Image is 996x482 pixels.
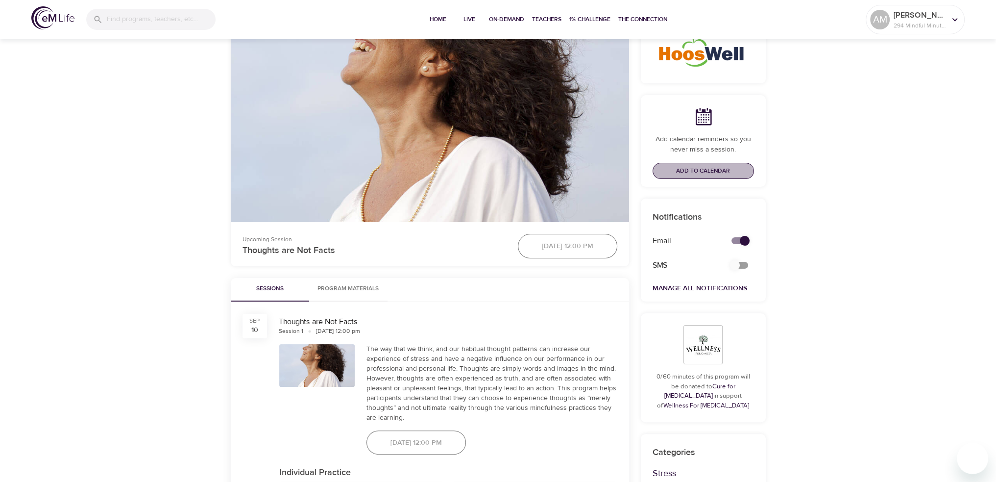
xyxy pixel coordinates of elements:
p: [PERSON_NAME] [894,9,946,21]
div: SMS [647,254,720,277]
span: On-Demand [489,14,524,25]
div: Session 1 [279,327,303,335]
div: [DATE] 12:00 pm [316,327,360,335]
span: Teachers [532,14,561,25]
div: 10 [251,325,258,335]
p: Upcoming Session [243,235,506,244]
p: 294 Mindful Minutes [894,21,946,30]
a: Manage All Notifications [653,284,747,293]
span: The Connection [618,14,667,25]
span: Home [426,14,450,25]
span: Program Materials [315,284,382,294]
a: Wellness For [MEDICAL_DATA] [663,402,750,409]
img: HoosWell-Logo-2.19%20500X200%20px.png [657,32,749,69]
input: Find programs, teachers, etc... [107,9,216,30]
div: AM [870,10,890,29]
span: Add to Calendar [676,166,730,176]
div: The way that we think, and our habitual thought patterns can increase our experience of stress an... [366,344,617,423]
p: Notifications [653,210,754,224]
div: Sep [249,317,260,325]
p: Thoughts are Not Facts [243,244,506,257]
span: Live [458,14,481,25]
span: Sessions [237,284,303,294]
span: 1% Challenge [569,14,610,25]
iframe: Button to launch messaging window [957,443,988,474]
img: logo [31,6,74,29]
p: 0/60 minutes of this program will be donated to in support of [653,372,754,410]
div: Email [647,229,720,253]
div: Thoughts are Not Facts [279,316,617,328]
p: Categories [653,446,754,459]
p: Add calendar reminders so you never miss a session. [653,134,754,155]
p: Individual Practice [279,466,617,480]
p: Stress [653,467,754,480]
a: Cure for [MEDICAL_DATA] [664,382,735,400]
button: Add to Calendar [653,163,754,179]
